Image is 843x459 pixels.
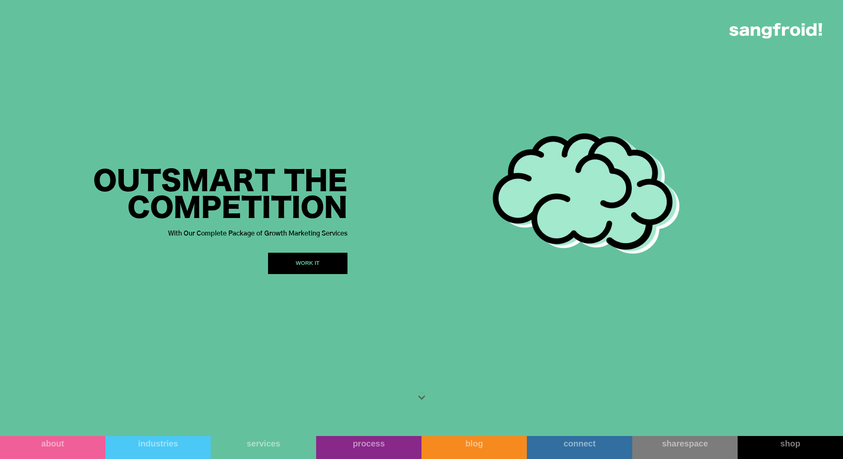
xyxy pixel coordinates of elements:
div: blog [421,438,527,449]
a: services [211,436,316,459]
div: sharespace [632,438,738,449]
a: sharespace [632,436,738,459]
div: connect [527,438,632,449]
div: industries [105,438,211,449]
a: blog [421,436,527,459]
div: services [211,438,316,449]
div: shop [738,438,843,449]
a: WORK IT [268,253,347,274]
div: WORK IT [296,259,319,267]
a: industries [105,436,211,459]
a: connect [527,436,632,459]
img: logo [729,23,822,38]
a: process [316,436,421,459]
div: process [316,438,421,449]
a: shop [738,436,843,459]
